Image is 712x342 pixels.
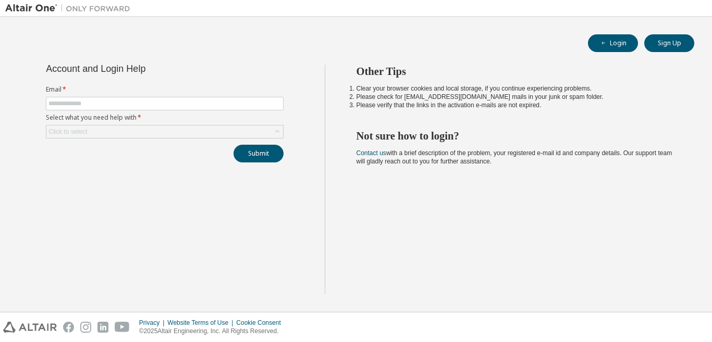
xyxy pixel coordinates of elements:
[46,113,284,122] label: Select what you need help with
[3,322,57,333] img: altair_logo.svg
[115,322,130,333] img: youtube.svg
[357,93,676,101] li: Please check for [EMAIL_ADDRESS][DOMAIN_NAME] mails in your junk or spam folder.
[97,322,108,333] img: linkedin.svg
[46,125,283,138] div: Click to select
[588,34,638,52] button: Login
[357,149,386,157] a: Contact us
[357,84,676,93] li: Clear your browser cookies and local storage, if you continue experiencing problems.
[644,34,694,52] button: Sign Up
[46,85,284,94] label: Email
[357,149,672,165] span: with a brief description of the problem, your registered e-mail id and company details. Our suppo...
[80,322,91,333] img: instagram.svg
[5,3,136,14] img: Altair One
[46,65,236,73] div: Account and Login Help
[236,319,287,327] div: Cookie Consent
[48,128,87,136] div: Click to select
[139,327,287,336] p: © 2025 Altair Engineering, Inc. All Rights Reserved.
[234,145,284,162] button: Submit
[357,129,676,143] h2: Not sure how to login?
[167,319,236,327] div: Website Terms of Use
[139,319,167,327] div: Privacy
[357,65,676,78] h2: Other Tips
[63,322,74,333] img: facebook.svg
[357,101,676,109] li: Please verify that the links in the activation e-mails are not expired.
